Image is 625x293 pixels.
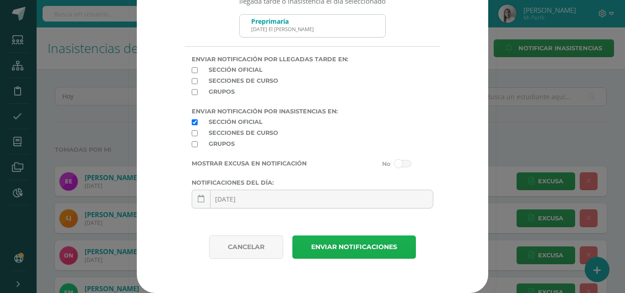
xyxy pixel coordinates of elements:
input: Fecha [192,190,433,208]
label: Sección Oficial [209,66,263,74]
button: Enviar notificaciones [292,235,416,259]
label: Enviar notificación por inasistencias en: [192,108,433,115]
a: Cancelar [209,235,283,259]
input: ¿Asistió? [192,67,198,73]
div: [DATE] El [PERSON_NAME] [251,26,314,32]
label: Notificaciones del día: [192,179,433,186]
input: Busca un grado o nivel aquí... [240,15,385,37]
input: ¿Asistió? [192,141,198,147]
label: Secciones de curso [209,129,278,137]
input: ¿Asistió? [192,119,198,125]
input: ¿Asistió? [192,89,198,95]
input: ¿Asistió? [192,78,198,84]
label: Enviar notificación por llegadas tarde en: [192,56,433,63]
label: Grupos [209,88,235,96]
input: ¿Asistió? [192,130,198,136]
label: Mostrar excusa en notificación [188,160,354,167]
div: Preprimaria [251,17,314,26]
label: Secciones de Curso [209,77,278,85]
label: Grupos [209,140,235,148]
label: Sección oficial [209,118,263,126]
